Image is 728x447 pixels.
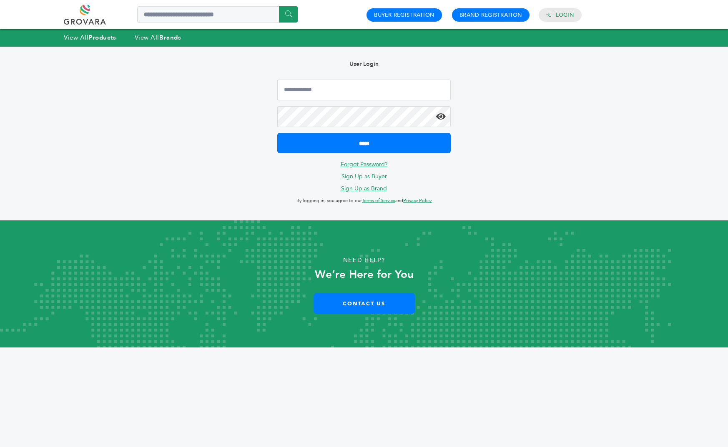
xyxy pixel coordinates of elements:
a: Brand Registration [459,11,522,19]
input: Email Address [277,80,451,100]
a: Buyer Registration [374,11,434,19]
strong: Products [88,33,116,42]
a: Terms of Service [362,197,395,204]
b: User Login [349,60,379,68]
strong: Brands [159,33,181,42]
a: View AllBrands [135,33,181,42]
a: Login [556,11,574,19]
input: Search a product or brand... [137,6,298,23]
a: Sign Up as Brand [341,185,387,192]
p: Need Help? [36,254,691,267]
strong: We’re Here for You [315,267,414,282]
input: Password [277,106,451,127]
a: View AllProducts [64,33,116,42]
a: Forgot Password? [341,160,388,168]
p: By logging in, you agree to our and [277,196,451,206]
a: Privacy Policy [403,197,432,204]
a: Contact Us [314,293,415,314]
a: Sign Up as Buyer [341,172,387,180]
